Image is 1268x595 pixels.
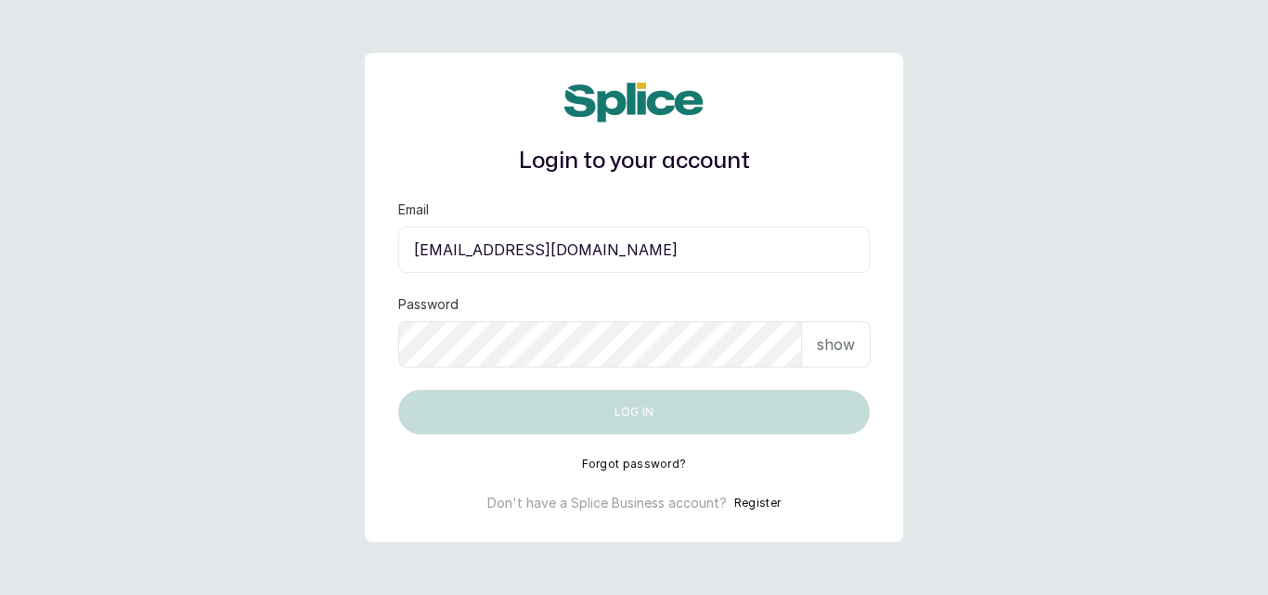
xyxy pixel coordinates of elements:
[582,457,687,472] button: Forgot password?
[817,333,855,356] p: show
[487,494,727,512] p: Don't have a Splice Business account?
[398,226,870,273] input: email@acme.com
[398,200,429,219] label: Email
[734,494,781,512] button: Register
[398,295,459,314] label: Password
[398,145,870,178] h1: Login to your account
[398,390,870,434] button: Log in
